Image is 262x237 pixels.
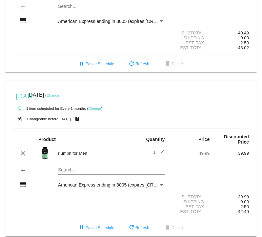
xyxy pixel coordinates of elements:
span: American Express ending in 3005 (expires [CREDIT_CARD_DATA]) [58,19,196,24]
div: Subtotal [170,30,210,35]
span: Pause Schedule [78,226,114,230]
input: Search... [58,4,165,9]
span: Refresh [128,226,149,230]
small: Changeable before [DATE] [27,117,71,121]
div: 40.49 [210,30,249,35]
span: 0.00 [240,35,249,40]
div: Triumph for Men [52,151,131,156]
mat-icon: live_help [73,115,81,123]
button: Delete [158,222,188,234]
div: 49.99 [170,151,210,156]
strong: Price [198,137,210,142]
mat-icon: refresh [128,60,135,68]
mat-icon: [DATE] [16,91,24,99]
a: Change [88,107,101,110]
mat-icon: credit_card [19,17,27,25]
span: Delete [164,62,183,66]
mat-icon: autorenew [16,105,24,112]
mat-select: Payment Method [58,182,165,188]
button: Pause Schedule [72,222,119,234]
span: American Express ending in 3005 (expires [CREDIT_CARD_DATA]) [58,182,196,188]
div: Est. Total [170,209,210,214]
mat-icon: delete [164,60,171,68]
mat-icon: pause [78,224,86,232]
span: Delete [164,226,183,230]
div: 39.99 [210,151,249,156]
span: 43.02 [238,45,249,50]
span: Pause Schedule [78,62,114,66]
img: Image-1-Triumph_carousel-front-transp.png [38,146,51,159]
div: Shipping [170,35,210,40]
strong: Quantity [146,137,165,142]
div: Est. Tax [170,40,210,45]
strong: Product [38,137,56,142]
small: 1 item scheduled for Every 1 months [13,107,86,110]
div: Shipping [170,199,210,204]
mat-icon: edit [157,149,165,157]
span: Refresh [128,62,149,66]
button: Refresh [122,222,154,234]
small: ( ) [45,93,61,97]
mat-icon: credit_card [19,181,27,188]
span: 42.49 [238,209,249,214]
mat-select: Payment Method [58,19,165,24]
button: Delete [158,58,188,70]
span: 2.53 [240,40,249,45]
span: 1 [153,150,165,155]
div: Est. Tax [170,204,210,209]
a: Change [47,93,59,97]
mat-icon: delete [164,224,171,232]
small: ( ) [87,107,102,110]
mat-icon: add [19,3,27,11]
mat-icon: lock_open [16,115,24,123]
button: Pause Schedule [72,58,119,70]
mat-icon: clear [19,149,27,157]
mat-icon: refresh [128,224,135,232]
mat-icon: pause [78,60,86,68]
mat-icon: add [19,167,27,175]
div: 39.99 [210,194,249,199]
div: Subtotal [170,194,210,199]
div: Est. Total [170,45,210,50]
span: 0.00 [240,199,249,204]
span: 2.50 [240,204,249,209]
button: Refresh [122,58,154,70]
input: Search... [58,168,165,173]
strong: Discounted Price [224,134,249,145]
